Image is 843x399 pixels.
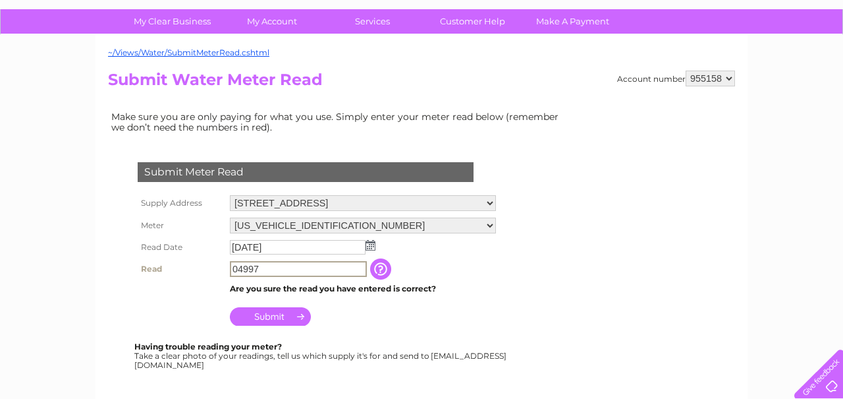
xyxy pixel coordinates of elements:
[134,258,227,280] th: Read
[134,214,227,237] th: Meter
[755,56,788,66] a: Contact
[108,71,735,96] h2: Submit Water Meter Read
[728,56,748,66] a: Blog
[30,34,97,75] img: logo.png
[318,9,427,34] a: Services
[218,9,327,34] a: My Account
[138,162,474,182] div: Submit Meter Read
[134,192,227,214] th: Supply Address
[418,9,527,34] a: Customer Help
[644,56,673,66] a: Energy
[595,7,686,23] a: 0333 014 3131
[108,108,569,136] td: Make sure you are only paying for what you use. Simply enter your meter read below (remember we d...
[111,7,734,64] div: Clear Business is a trading name of Verastar Limited (registered in [GEOGRAPHIC_DATA] No. 3667643...
[134,342,508,369] div: Take a clear photo of your readings, tell us which supply it's for and send to [EMAIL_ADDRESS][DO...
[370,259,394,280] input: Information
[611,56,636,66] a: Water
[800,56,830,66] a: Log out
[118,9,227,34] a: My Clear Business
[366,240,375,251] img: ...
[518,9,627,34] a: Make A Payment
[230,307,311,326] input: Submit
[617,71,735,86] div: Account number
[681,56,721,66] a: Telecoms
[134,237,227,258] th: Read Date
[108,47,269,57] a: ~/Views/Water/SubmitMeterRead.cshtml
[227,280,499,297] td: Are you sure the read you have entered is correct?
[134,342,282,352] b: Having trouble reading your meter?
